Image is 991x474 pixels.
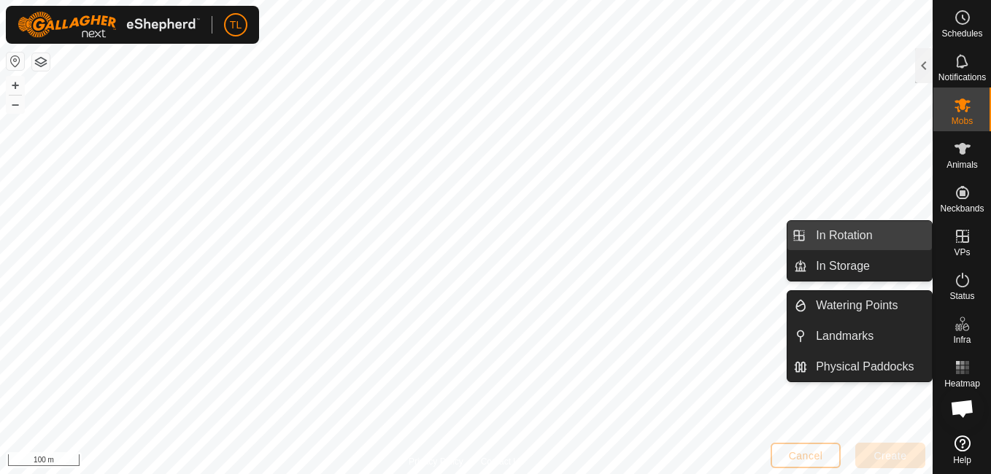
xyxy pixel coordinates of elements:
[807,352,932,381] a: Physical Paddocks
[787,352,932,381] li: Physical Paddocks
[787,221,932,250] li: In Rotation
[938,73,986,82] span: Notifications
[787,322,932,351] li: Landmarks
[953,456,971,465] span: Help
[481,455,524,468] a: Contact Us
[807,322,932,351] a: Landmarks
[933,430,991,470] a: Help
[816,297,898,314] span: Watering Points
[816,327,874,345] span: Landmarks
[816,358,914,376] span: Physical Paddocks
[944,379,980,388] span: Heatmap
[941,386,984,430] div: Open chat
[807,252,932,281] a: In Storage
[7,77,24,94] button: +
[954,248,970,257] span: VPs
[32,53,50,71] button: Map Layers
[816,227,872,244] span: In Rotation
[952,117,973,125] span: Mobs
[941,29,982,38] span: Schedules
[787,252,932,281] li: In Storage
[230,18,242,33] span: TL
[409,455,463,468] a: Privacy Policy
[807,291,932,320] a: Watering Points
[946,160,978,169] span: Animals
[18,12,200,38] img: Gallagher Logo
[953,335,971,344] span: Infra
[7,53,24,70] button: Reset Map
[940,204,984,213] span: Neckbands
[816,257,870,275] span: In Storage
[7,96,24,113] button: –
[787,291,932,320] li: Watering Points
[807,221,932,250] a: In Rotation
[949,292,974,300] span: Status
